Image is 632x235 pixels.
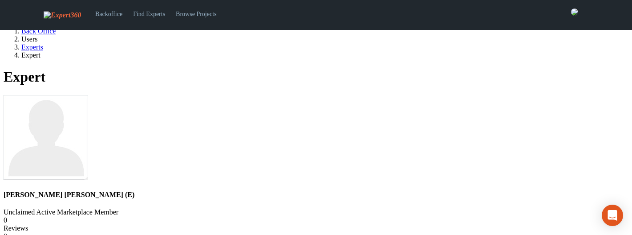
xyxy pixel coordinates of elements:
[4,191,628,199] h4: [PERSON_NAME] [PERSON_NAME] (E)
[571,8,578,16] img: 0421c9a1-ac87-4857-a63f-b59ed7722763-normal.jpeg
[36,208,55,216] span: Active
[44,11,81,19] img: Expert360
[21,43,43,51] a: Experts
[4,69,628,85] h1: Expert
[57,208,118,216] span: Marketplace Member
[21,35,628,43] li: Users
[4,216,628,224] div: 0
[602,205,623,226] div: Open Intercom Messenger
[4,224,628,232] div: Reviews
[4,208,35,216] span: Unclaimed
[4,95,88,180] img: Rando Rando (E)
[21,27,56,35] a: Back Office
[21,51,628,59] li: Expert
